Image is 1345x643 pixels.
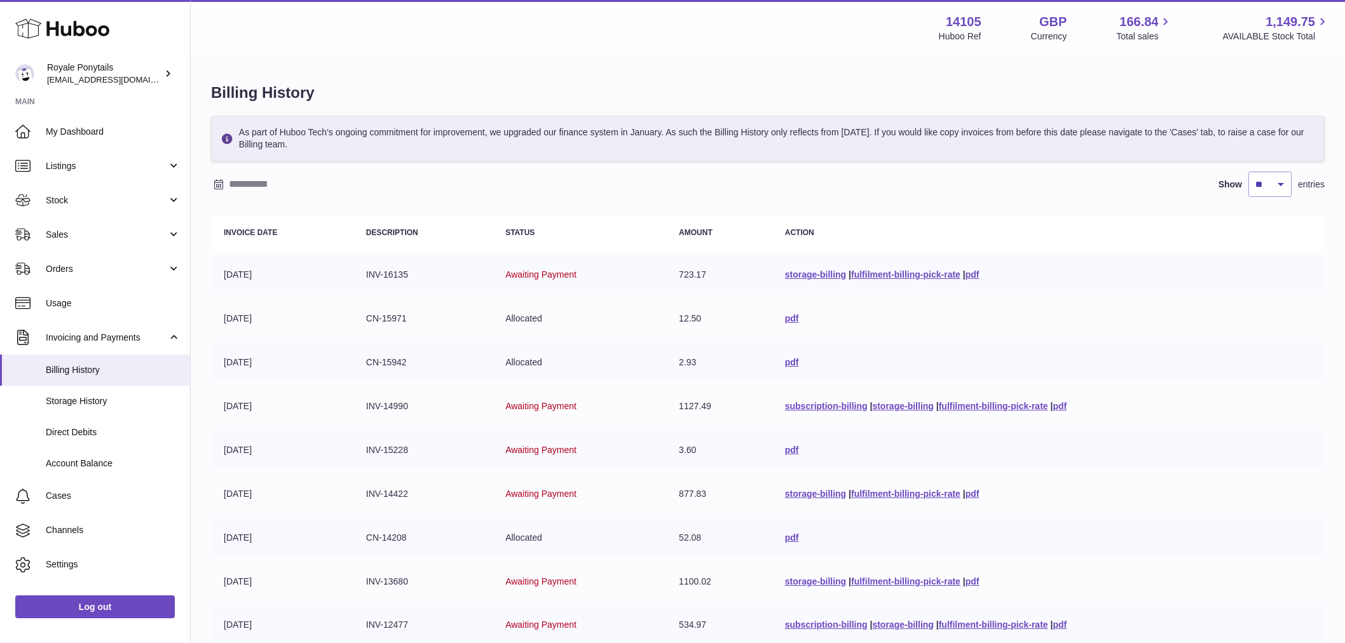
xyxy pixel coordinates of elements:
td: INV-15228 [353,431,493,469]
a: fulfilment-billing-pick-rate [939,401,1048,411]
strong: Invoice Date [224,228,277,237]
td: 2.93 [666,344,772,381]
span: | [849,269,851,280]
a: storage-billing [785,576,846,586]
a: subscription-billing [785,401,868,411]
a: storage-billing [872,401,933,411]
span: Usage [46,297,181,309]
span: | [849,489,851,499]
a: pdf [785,313,799,323]
span: Awaiting Payment [505,489,577,499]
td: 3.60 [666,431,772,469]
td: INV-16135 [353,256,493,294]
a: fulfilment-billing-pick-rate [851,576,960,586]
td: [DATE] [211,475,353,513]
td: [DATE] [211,563,353,600]
div: Huboo Ref [939,30,981,43]
a: Log out [15,595,175,618]
span: | [1050,401,1053,411]
td: [DATE] [211,300,353,337]
img: internalAdmin-14105@internal.huboo.com [15,64,34,83]
a: fulfilment-billing-pick-rate [851,489,960,499]
span: Direct Debits [46,426,181,438]
a: 166.84 Total sales [1116,13,1173,43]
td: CN-15971 [353,300,493,337]
span: My Dashboard [46,126,181,138]
span: Stock [46,194,167,206]
span: Awaiting Payment [505,619,577,630]
span: Allocated [505,313,542,323]
span: 166.84 [1119,13,1158,30]
td: 1127.49 [666,388,772,425]
span: Total sales [1116,30,1173,43]
td: 52.08 [666,519,772,557]
span: Storage History [46,395,181,407]
span: Allocated [505,357,542,367]
span: Sales [46,229,167,241]
a: storage-billing [785,489,846,499]
td: INV-14422 [353,475,493,513]
h1: Billing History [211,83,1325,103]
td: CN-14208 [353,519,493,557]
span: Invoicing and Payments [46,332,167,344]
span: Awaiting Payment [505,445,577,455]
span: | [870,619,873,630]
span: Listings [46,160,167,172]
span: Cases [46,490,181,502]
span: entries [1298,179,1325,191]
a: pdf [966,269,980,280]
div: As part of Huboo Tech's ongoing commitment for improvement, we upgraded our finance system in Jan... [211,116,1325,161]
span: Orders [46,263,167,275]
span: 1,149.75 [1266,13,1315,30]
span: | [870,401,873,411]
td: 723.17 [666,256,772,294]
a: pdf [785,445,799,455]
td: INV-13680 [353,563,493,600]
strong: Status [505,228,535,237]
div: Currency [1031,30,1067,43]
span: | [849,576,851,586]
td: 877.83 [666,475,772,513]
span: AVAILABLE Stock Total [1222,30,1330,43]
span: | [963,489,966,499]
span: | [1050,619,1053,630]
a: pdf [966,489,980,499]
span: Awaiting Payment [505,576,577,586]
strong: GBP [1039,13,1067,30]
strong: Action [785,228,814,237]
a: subscription-billing [785,619,868,630]
td: 12.50 [666,300,772,337]
a: pdf [1053,401,1067,411]
span: | [936,401,939,411]
label: Show [1219,179,1242,191]
a: pdf [785,357,799,367]
td: [DATE] [211,388,353,425]
td: [DATE] [211,256,353,294]
td: CN-15942 [353,344,493,381]
span: Account Balance [46,457,181,470]
strong: 14105 [946,13,981,30]
td: 1100.02 [666,563,772,600]
td: [DATE] [211,431,353,469]
td: [DATE] [211,519,353,557]
span: Awaiting Payment [505,401,577,411]
td: INV-14990 [353,388,493,425]
a: fulfilment-billing-pick-rate [939,619,1048,630]
strong: Amount [679,228,713,237]
a: pdf [785,532,799,543]
a: storage-billing [785,269,846,280]
span: Settings [46,558,181,571]
a: 1,149.75 AVAILABLE Stock Total [1222,13,1330,43]
span: Awaiting Payment [505,269,577,280]
span: Channels [46,524,181,536]
a: fulfilment-billing-pick-rate [851,269,960,280]
span: Billing History [46,364,181,376]
strong: Description [366,228,418,237]
td: [DATE] [211,344,353,381]
span: | [963,269,966,280]
span: Allocated [505,532,542,543]
div: Royale Ponytails [47,62,161,86]
span: | [963,576,966,586]
a: pdf [1053,619,1067,630]
a: pdf [966,576,980,586]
